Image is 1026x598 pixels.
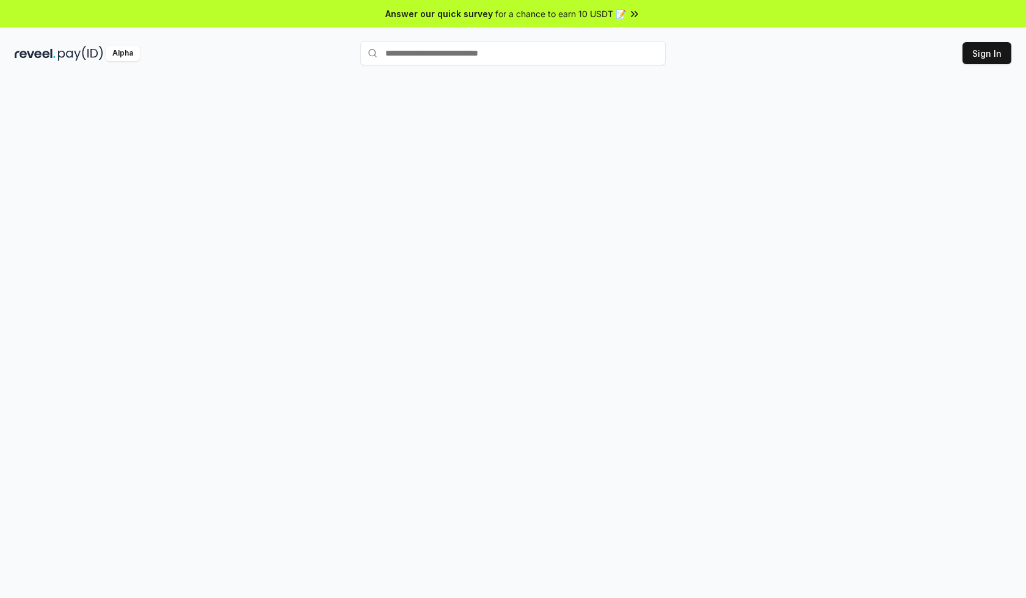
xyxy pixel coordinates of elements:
[385,7,493,20] span: Answer our quick survey
[106,46,140,61] div: Alpha
[962,42,1011,64] button: Sign In
[495,7,626,20] span: for a chance to earn 10 USDT 📝
[15,46,56,61] img: reveel_dark
[58,46,103,61] img: pay_id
